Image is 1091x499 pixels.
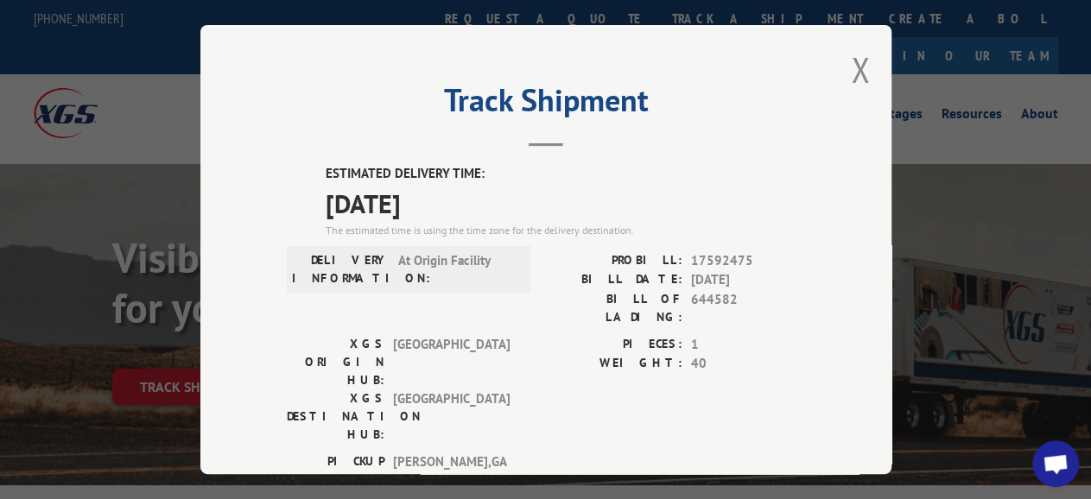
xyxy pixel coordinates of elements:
[287,388,384,443] label: XGS DESTINATION HUB:
[546,334,682,354] label: PIECES:
[326,183,805,222] span: [DATE]
[691,354,805,374] span: 40
[398,250,515,287] span: At Origin Facility
[326,222,805,237] div: The estimated time is using the time zone for the delivery destination.
[287,88,805,121] h2: Track Shipment
[691,289,805,325] span: 644582
[691,334,805,354] span: 1
[287,334,384,388] label: XGS ORIGIN HUB:
[393,452,510,488] span: [PERSON_NAME] , GA
[546,354,682,374] label: WEIGHT:
[287,452,384,488] label: PICKUP CITY:
[546,270,682,290] label: BILL DATE:
[691,250,805,270] span: 17592475
[691,270,805,290] span: [DATE]
[1032,440,1079,487] a: Open chat
[546,289,682,325] label: BILL OF LADING:
[292,250,390,287] label: DELIVERY INFORMATION:
[393,334,510,388] span: [GEOGRAPHIC_DATA]
[326,164,805,184] label: ESTIMATED DELIVERY TIME:
[851,47,870,92] button: Close modal
[393,388,510,443] span: [GEOGRAPHIC_DATA]
[546,250,682,270] label: PROBILL:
